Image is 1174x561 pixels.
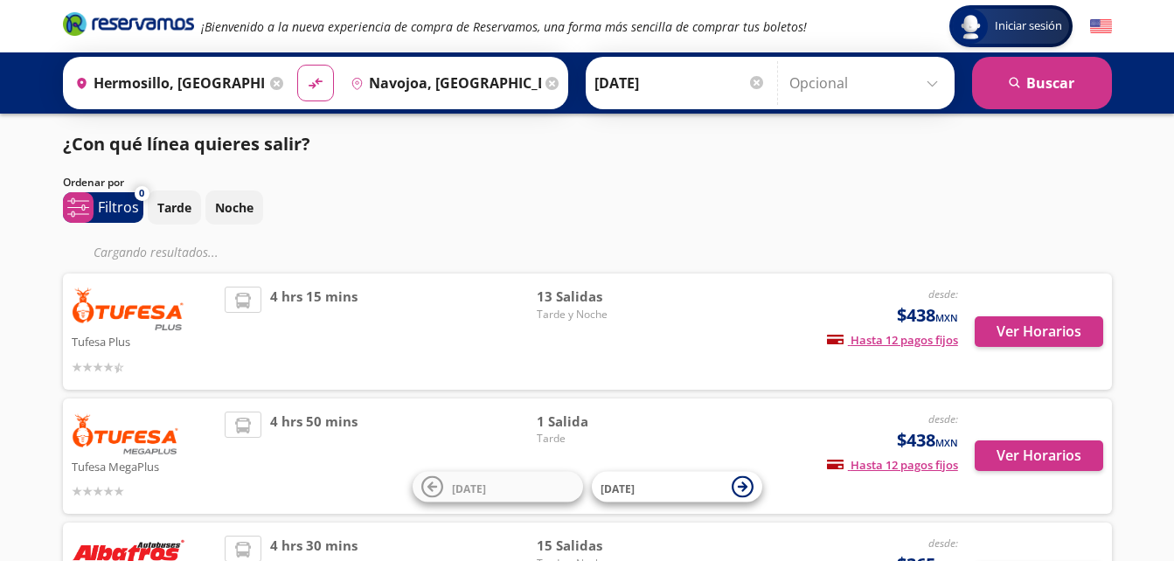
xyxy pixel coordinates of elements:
span: [DATE] [601,481,635,495]
button: Ver Horarios [975,316,1103,347]
em: desde: [928,412,958,426]
input: Opcional [789,61,946,105]
span: Hasta 12 pagos fijos [827,457,958,473]
button: Tarde [148,190,201,225]
em: ¡Bienvenido a la nueva experiencia de compra de Reservamos, una forma más sencilla de comprar tus... [201,18,807,35]
p: ¿Con qué línea quieres salir? [63,131,310,157]
span: $438 [897,302,958,329]
input: Buscar Destino [344,61,541,105]
span: Hasta 12 pagos fijos [827,332,958,348]
small: MXN [935,311,958,324]
p: Filtros [98,197,139,218]
span: 4 hrs 50 mins [270,412,358,502]
button: [DATE] [592,472,762,502]
p: Tufesa Plus [72,330,217,351]
small: MXN [935,436,958,449]
img: Tufesa Plus [72,287,185,330]
p: Ordenar por [63,175,124,190]
span: 1 Salida [537,412,659,432]
button: 0Filtros [63,192,143,223]
img: Tufesa MegaPlus [72,412,180,455]
span: 4 hrs 15 mins [270,287,358,377]
span: $438 [897,427,958,454]
a: Brand Logo [63,10,194,42]
p: Tarde [157,198,191,217]
i: Brand Logo [63,10,194,37]
span: Tarde y Noche [537,307,659,322]
span: 15 Salidas [537,536,659,556]
input: Buscar Origen [68,61,266,105]
span: 13 Salidas [537,287,659,307]
input: Elegir Fecha [594,61,766,105]
button: Ver Horarios [975,440,1103,471]
p: Noche [215,198,254,217]
button: English [1090,16,1112,38]
span: [DATE] [452,481,486,495]
button: Buscar [972,57,1112,109]
em: desde: [928,536,958,551]
button: [DATE] [413,472,583,502]
span: Tarde [537,431,659,447]
em: Cargando resultados ... [94,244,219,260]
button: Noche [205,190,263,225]
span: Iniciar sesión [988,17,1069,35]
p: Tufesa MegaPlus [72,455,217,476]
span: 0 [139,186,144,201]
em: desde: [928,287,958,301]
